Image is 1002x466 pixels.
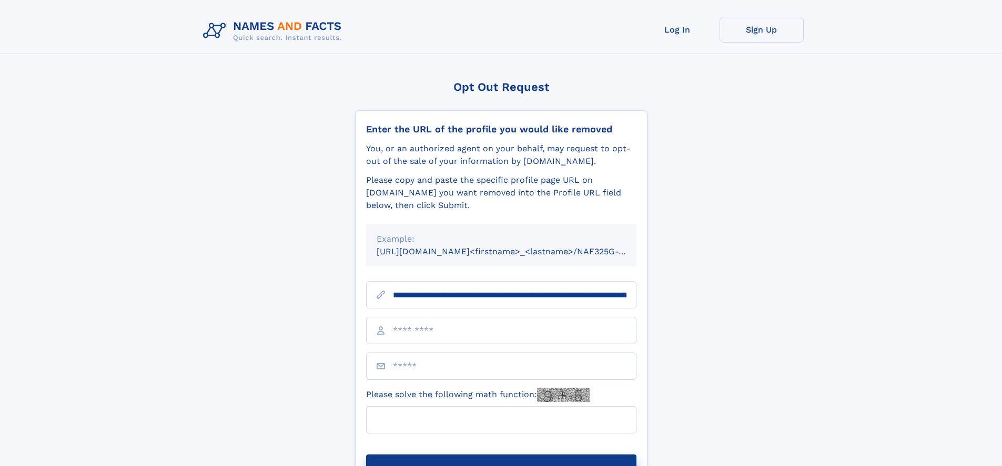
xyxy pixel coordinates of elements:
[366,388,590,402] label: Please solve the following math function:
[355,80,647,94] div: Opt Out Request
[366,174,636,212] div: Please copy and paste the specific profile page URL on [DOMAIN_NAME] you want removed into the Pr...
[635,17,720,43] a: Log In
[377,246,656,256] small: [URL][DOMAIN_NAME]<firstname>_<lastname>/NAF325G-xxxxxxxx
[366,123,636,135] div: Enter the URL of the profile you would like removed
[366,142,636,168] div: You, or an authorized agent on your behalf, may request to opt-out of the sale of your informatio...
[199,17,350,45] img: Logo Names and Facts
[720,17,804,43] a: Sign Up
[377,233,626,245] div: Example:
